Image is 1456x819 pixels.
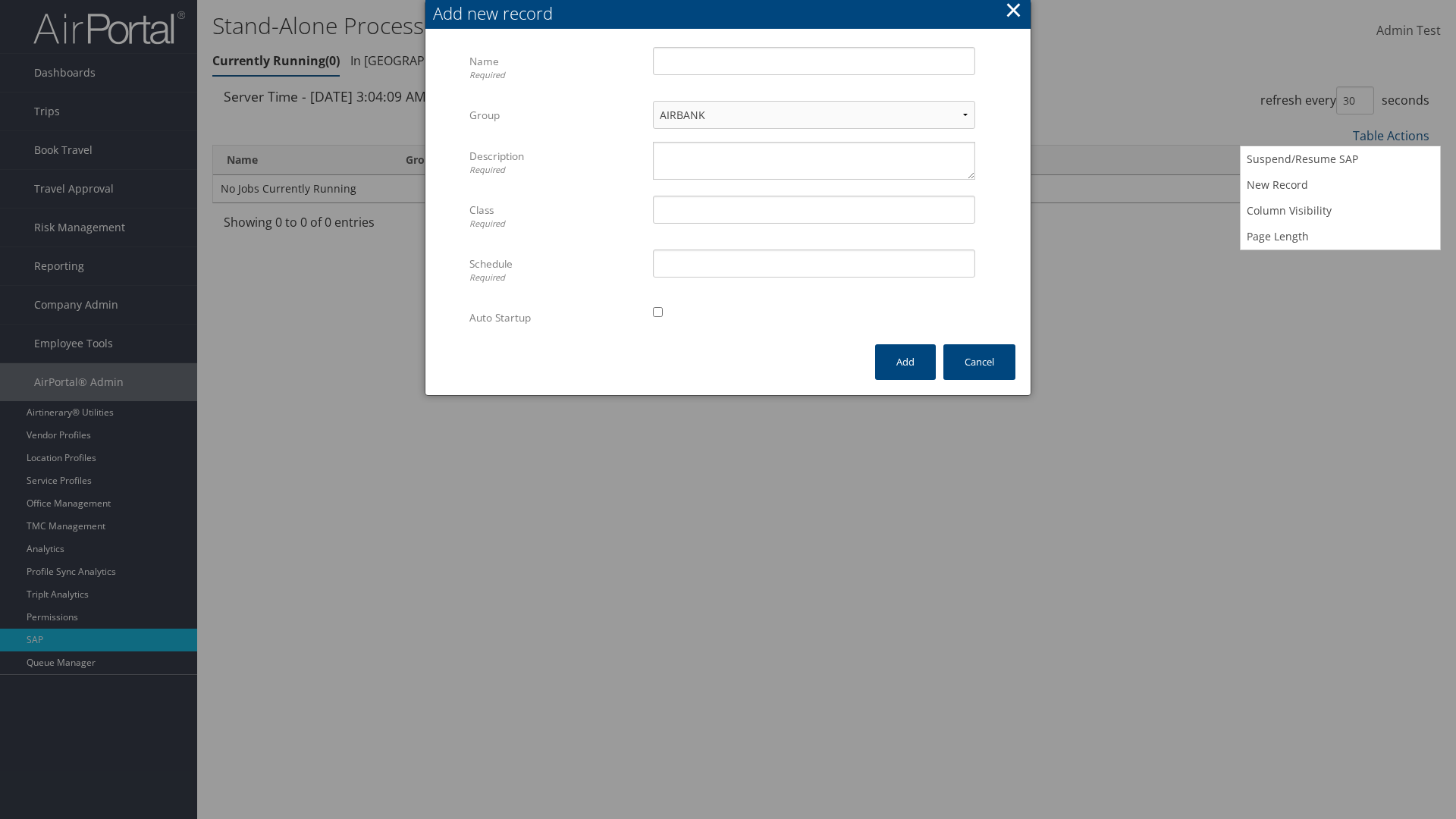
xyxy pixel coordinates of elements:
div: Add new record [433,2,1031,25]
div: Required [469,164,642,177]
button: Cancel [943,344,1015,380]
label: Auto Startup [469,303,642,332]
label: Description [469,142,642,184]
label: Class [469,196,642,237]
button: Add [875,344,936,380]
a: Page Length [1241,224,1440,249]
a: Suspend/Resume SAP [1241,146,1440,172]
div: Required [469,69,642,82]
div: Required [469,271,642,284]
label: Schedule [469,249,642,291]
div: Required [469,218,642,231]
label: Name [469,47,642,89]
a: New Record [1241,172,1440,198]
a: Column Visibility [1241,198,1440,224]
label: Group [469,101,642,130]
